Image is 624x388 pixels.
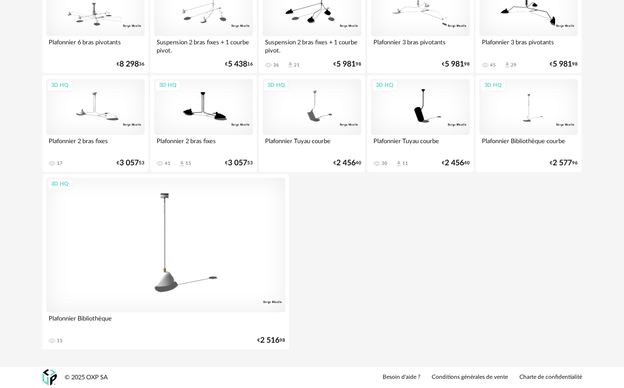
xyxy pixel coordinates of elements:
div: € 98 [550,61,578,67]
div: 29 [511,62,517,68]
span: 2 516 [260,337,279,344]
span: 5 981 [445,61,464,67]
div: € 36 [117,61,145,67]
div: Suspension 2 bras fixes + 1 courbe pivot. [263,36,361,55]
span: 5 981 [553,61,572,67]
span: 5 438 [228,61,247,67]
div: 15 [186,161,191,166]
div: € 53 [117,160,145,166]
div: 30 [382,161,387,166]
div: Plafonnier 2 bras fixes [154,135,253,154]
div: € 40 [333,160,361,166]
span: 2 577 [553,160,572,166]
img: OXP [42,369,57,386]
a: 3D HQ Plafonnier 2 bras fixes 41 Download icon 15 €3 05753 [150,75,257,172]
div: € 98 [257,337,285,344]
span: 2 456 [336,160,356,166]
span: 3 057 [228,160,247,166]
div: 15 [57,338,63,344]
div: 36 [273,62,279,68]
a: 3D HQ Plafonnier Tuyau courbe €2 45640 [259,75,365,172]
div: 3D HQ [47,80,73,92]
div: 45 [490,62,496,68]
div: € 96 [550,160,578,166]
div: 21 [294,62,300,68]
span: 5 981 [336,61,356,67]
div: 3D HQ [372,80,398,92]
span: Download icon [504,61,511,68]
div: € 16 [225,61,253,67]
div: Plafonnier 2 bras fixes [46,135,145,154]
a: Conditions générales de vente [432,374,508,381]
div: 3D HQ [263,80,289,92]
a: 3D HQ Plafonnier 2 bras fixes 17 €3 05753 [42,75,149,172]
div: 17 [57,161,63,166]
div: Suspension 2 bras fixes + 1 courbe pivot. [154,36,253,55]
div: Plafonnier Tuyau courbe [371,135,470,154]
div: Plafonnier Bibliothèque courbe [479,135,578,154]
div: Plafonnier Bibliothèque [46,312,285,332]
div: Plafonnier Tuyau courbe [263,135,361,154]
div: € 53 [225,160,253,166]
span: Download icon [395,160,402,167]
span: Download icon [178,160,186,167]
div: € 98 [333,61,361,67]
a: 3D HQ Plafonnier Bibliothèque 15 €2 51698 [42,174,289,349]
div: Plafonnier 3 bras pivotants [479,36,578,55]
div: 41 [165,161,171,166]
div: 3D HQ [480,80,506,92]
div: © 2025 OXP SA [65,374,108,382]
a: Charte de confidentialité [519,374,582,381]
div: 3D HQ [47,178,73,190]
a: Besoin d'aide ? [383,374,420,381]
div: Plafonnier 6 bras pivotants [46,36,145,55]
div: € 98 [442,61,470,67]
div: Plafonnier 3 bras pivotants [371,36,470,55]
a: 3D HQ Plafonnier Bibliothèque courbe €2 57796 [476,75,582,172]
span: 3 057 [119,160,139,166]
span: Download icon [287,61,294,68]
span: 2 456 [445,160,464,166]
div: 11 [402,161,408,166]
div: € 40 [442,160,470,166]
span: 8 298 [119,61,139,67]
div: 3D HQ [155,80,181,92]
a: 3D HQ Plafonnier Tuyau courbe 30 Download icon 11 €2 45640 [367,75,474,172]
